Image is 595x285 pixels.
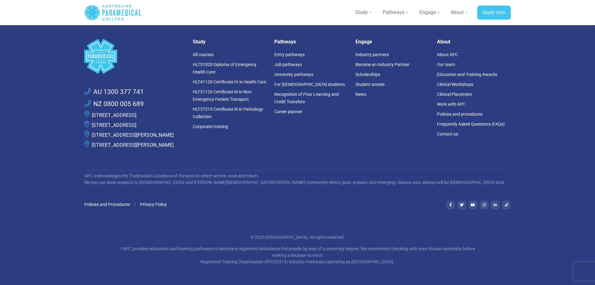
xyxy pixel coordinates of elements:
[355,39,430,45] h5: Engage
[193,52,214,57] a: All courses
[84,173,511,186] p: APC acknowledges the Traditional Custodians of the land on which we live, work and teach. We pay ...
[274,52,305,57] a: Entry pathways
[355,92,366,97] a: News
[193,107,263,119] a: HLT37215 Certificate III in Pathology Collection
[116,246,479,265] p: * APC provides education and training pathways to become a registered Ambulance Paramedic by way ...
[437,39,511,45] h5: About
[437,52,458,57] a: About APC
[193,89,253,102] a: HLT31120 Certificate III in Non-Emergency Patient Transport
[84,99,144,109] a: NZ 0800 005 689
[437,82,473,87] a: Clinical Workshops
[437,62,455,67] a: Our team
[355,72,380,77] a: Scholarships
[140,202,167,207] a: Privacy Policy
[274,109,302,114] a: Career planner
[274,82,345,87] a: For [DEMOGRAPHIC_DATA] students
[437,102,465,107] a: Work with APC
[92,132,174,138] a: [STREET_ADDRESS][PERSON_NAME]
[193,124,228,129] a: Corporate training
[437,92,472,97] a: Clinical Placement
[193,62,257,74] a: HLT51020 Diploma of Emergency Health Care
[274,62,302,67] a: Job pathways
[274,92,339,104] a: Recognition of Prior Learning and Credit Transfers
[84,202,130,207] a: Policies and Procedures
[193,39,267,45] h5: Study
[355,62,409,67] a: Become an Industry Partner
[116,234,479,241] p: © 2025 [GEOGRAPHIC_DATA]. All rights reserved.
[437,72,497,77] a: Education and Training Awards
[437,122,505,127] a: Frequently Asked Questions (FAQs)
[355,82,385,87] a: Student stories
[274,39,348,45] h5: Pathways
[84,39,185,74] a: Space
[193,79,266,84] a: HLT41120 Certificate IV in Health Care
[84,87,144,97] a: AU 1300 377 741
[92,142,174,148] a: [STREET_ADDRESS][PERSON_NAME]
[437,112,483,117] a: Policies and procedures
[355,52,389,57] a: Industry partners
[437,131,458,136] a: Contact us
[274,72,313,77] a: University pathways
[92,122,136,128] a: [STREET_ADDRESS]
[92,112,136,118] a: [STREET_ADDRESS]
